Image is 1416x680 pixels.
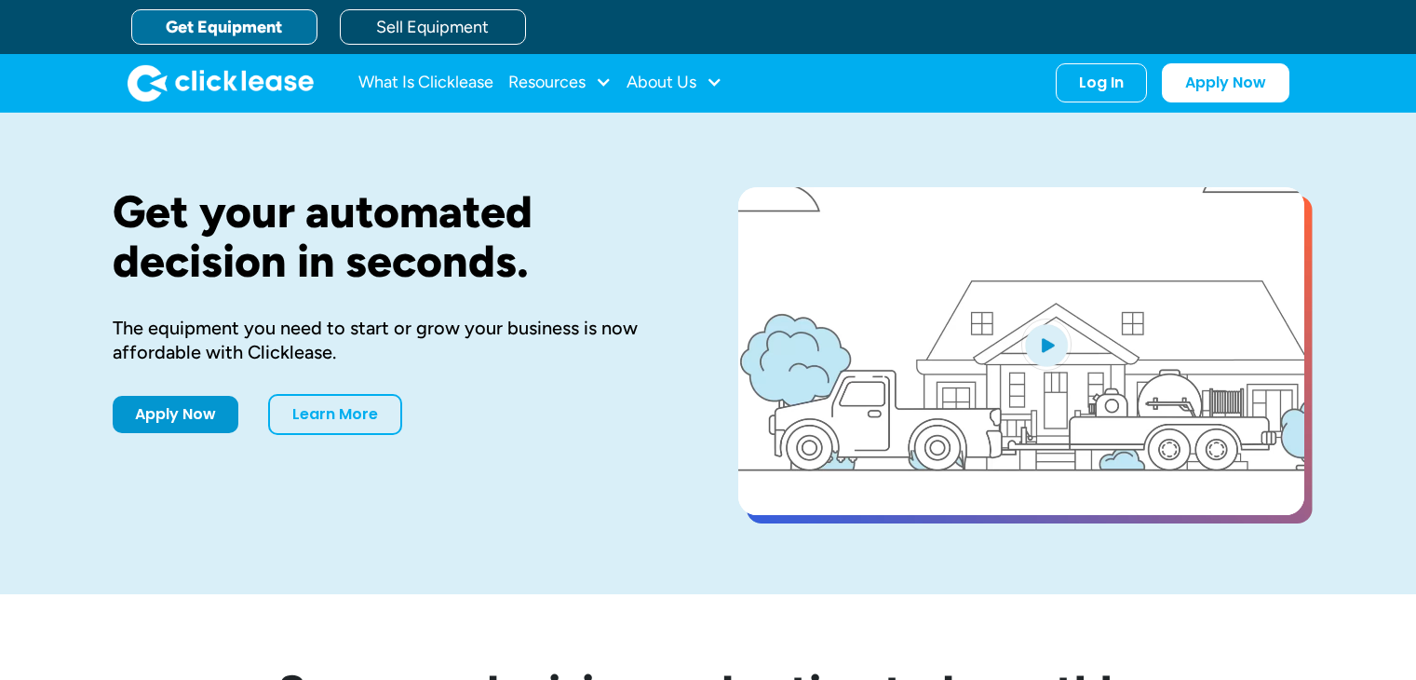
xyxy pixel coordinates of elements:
[508,64,612,102] div: Resources
[358,64,493,102] a: What Is Clicklease
[113,187,679,286] h1: Get your automated decision in seconds.
[1021,319,1072,371] img: Blue play button logo on a light blue circular background
[1079,74,1124,92] div: Log In
[128,64,314,102] a: home
[113,316,679,364] div: The equipment you need to start or grow your business is now affordable with Clicklease.
[627,64,722,102] div: About Us
[131,9,317,45] a: Get Equipment
[128,64,314,102] img: Clicklease logo
[738,187,1304,515] a: open lightbox
[268,394,402,435] a: Learn More
[340,9,526,45] a: Sell Equipment
[113,396,238,433] a: Apply Now
[1162,63,1289,102] a: Apply Now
